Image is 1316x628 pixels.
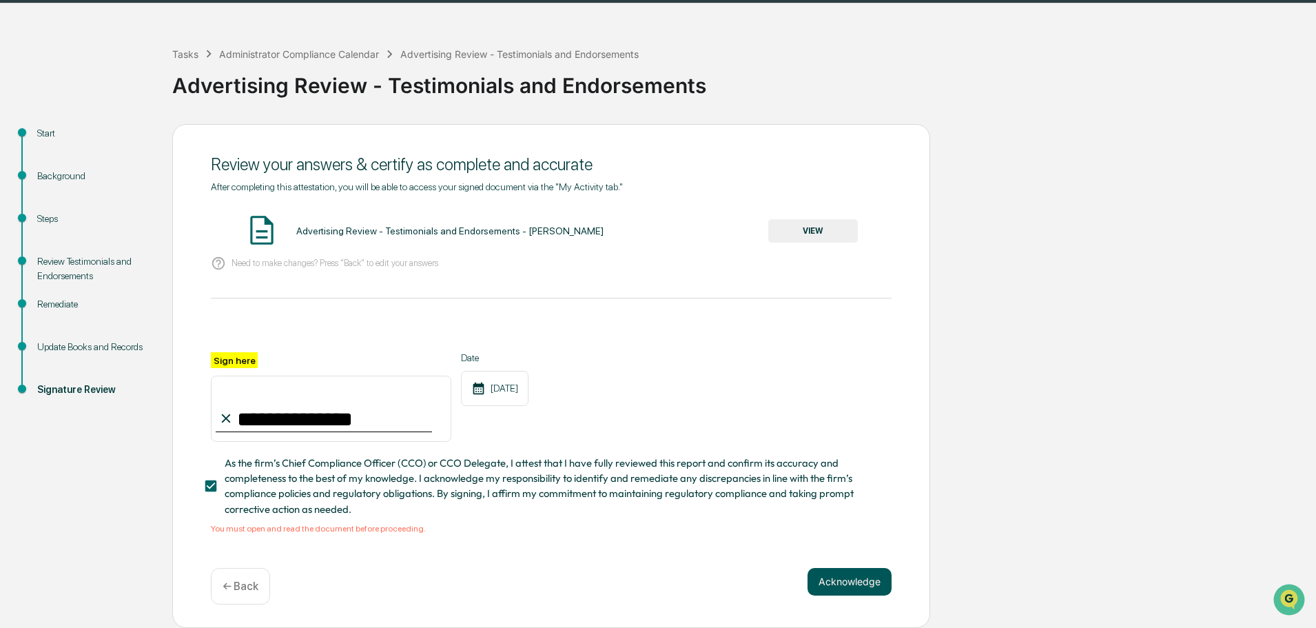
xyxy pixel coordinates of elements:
[232,258,438,268] p: Need to make changes? Press "Back" to edit your answers
[245,213,279,247] img: Document Icon
[37,297,150,312] div: Remediate
[461,371,528,406] div: [DATE]
[47,105,226,119] div: Start new chat
[14,29,251,51] p: How can we help?
[223,580,258,593] p: ← Back
[768,219,858,243] button: VIEW
[219,48,379,60] div: Administrator Compliance Calendar
[225,456,881,517] span: As the firm’s Chief Compliance Officer (CCO) or CCO Delegate, I attest that I have fully reviewed...
[114,174,171,188] span: Attestations
[8,194,92,219] a: 🔎Data Lookup
[211,181,623,192] span: After completing this attestation, you will be able to access your signed document via the "My Ac...
[211,524,892,534] div: You must open and read the document before proceeding.
[47,119,174,130] div: We're available if you need us!
[37,169,150,183] div: Background
[137,234,167,244] span: Pylon
[1272,583,1309,620] iframe: Open customer support
[28,200,87,214] span: Data Lookup
[461,352,528,363] label: Date
[94,168,176,193] a: 🗄️Attestations
[37,212,150,226] div: Steps
[37,340,150,354] div: Update Books and Records
[37,383,150,397] div: Signature Review
[97,233,167,244] a: Powered byPylon
[37,126,150,141] div: Start
[172,48,198,60] div: Tasks
[8,168,94,193] a: 🖐️Preclearance
[296,225,604,236] div: Advertising Review - Testimonials and Endorsements - [PERSON_NAME]
[14,105,39,130] img: 1746055101610-c473b297-6a78-478c-a979-82029cc54cd1
[211,154,892,174] div: Review your answers & certify as complete and accurate
[100,175,111,186] div: 🗄️
[234,110,251,126] button: Start new chat
[14,201,25,212] div: 🔎
[14,175,25,186] div: 🖐️
[28,174,89,188] span: Preclearance
[808,568,892,596] button: Acknowledge
[172,62,1309,98] div: Advertising Review - Testimonials and Endorsements
[400,48,639,60] div: Advertising Review - Testimonials and Endorsements
[37,254,150,283] div: Review Testimonials and Endorsements
[211,352,258,368] label: Sign here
